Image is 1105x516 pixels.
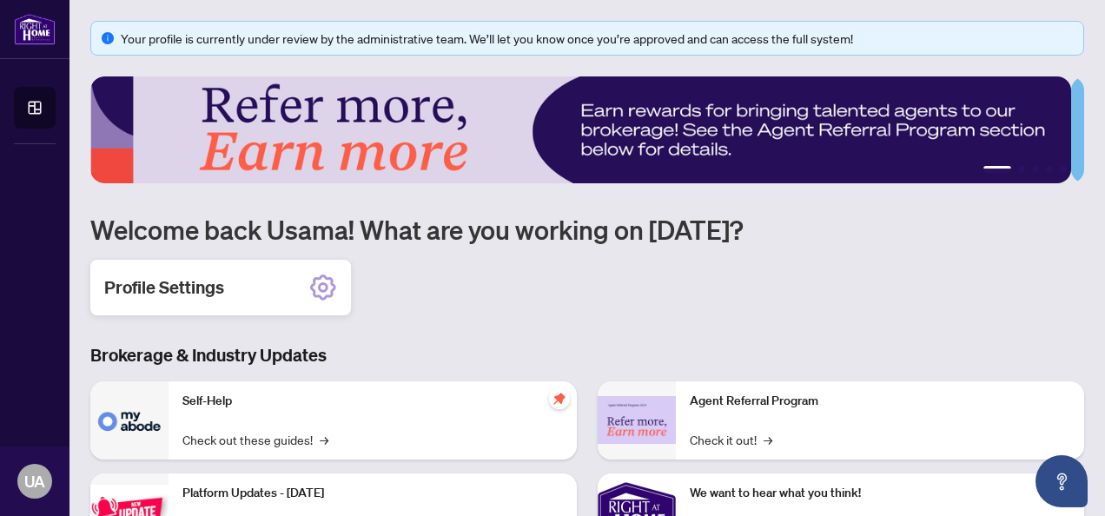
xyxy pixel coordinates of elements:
span: UA [24,469,45,493]
button: Open asap [1036,455,1088,507]
img: Self-Help [90,381,169,460]
a: Check out these guides!→ [182,430,328,449]
p: Agent Referral Program [690,392,1070,411]
span: → [764,430,772,449]
button: 4 [1046,166,1053,173]
img: Slide 0 [90,76,1071,183]
button: 5 [1060,166,1067,173]
span: info-circle [102,32,114,44]
a: Check it out!→ [690,430,772,449]
span: pushpin [549,388,570,409]
div: Your profile is currently under review by the administrative team. We’ll let you know once you’re... [121,29,1073,48]
h1: Welcome back Usama! What are you working on [DATE]? [90,213,1084,246]
p: We want to hear what you think! [690,484,1070,503]
button: 3 [1032,166,1039,173]
h2: Profile Settings [104,275,224,300]
img: Agent Referral Program [598,396,676,444]
button: 1 [983,166,1011,173]
img: logo [14,13,56,45]
h3: Brokerage & Industry Updates [90,343,1084,367]
p: Self-Help [182,392,563,411]
p: Platform Updates - [DATE] [182,484,563,503]
button: 2 [1018,166,1025,173]
span: → [320,430,328,449]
